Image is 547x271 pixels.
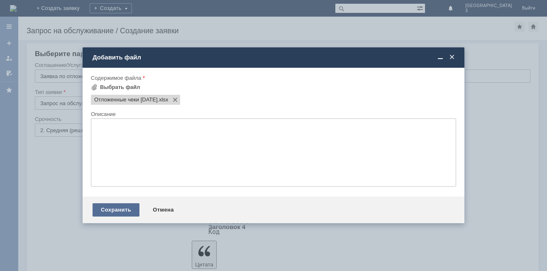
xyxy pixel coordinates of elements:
[91,111,454,117] div: Описание
[94,96,158,103] span: Отложенные чеки 17.08.2025.xlsx
[3,3,121,17] div: [PERSON_NAME]/ [PERSON_NAME] удалить отложенные чеки.
[448,54,456,61] span: Закрыть
[93,54,456,61] div: Добавить файл
[91,75,454,81] div: Содержимое файла
[158,96,168,103] span: Отложенные чеки 17.08.2025.xlsx
[100,84,140,91] div: Выбрать файл
[436,54,444,61] span: Свернуть (Ctrl + M)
